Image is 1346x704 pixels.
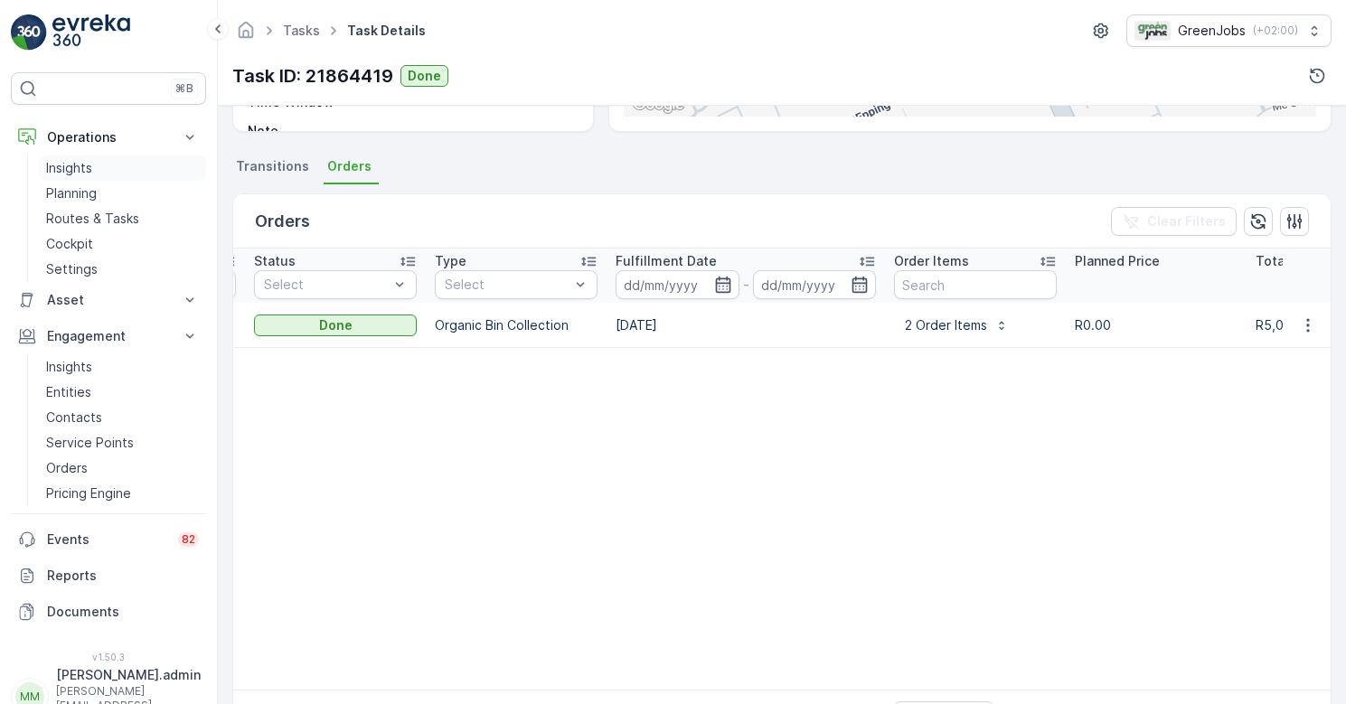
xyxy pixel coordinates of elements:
a: Contacts [39,405,206,430]
span: Orders [327,157,372,175]
button: Asset [11,282,206,318]
a: Entities [39,380,206,405]
p: Fulfillment Date [616,252,717,270]
img: Green_Jobs_Logo.png [1134,21,1171,41]
input: dd/mm/yyyy [616,270,739,299]
p: Organic Bin Collection [435,316,598,334]
p: Done [319,316,353,334]
p: Orders [46,459,88,477]
p: Settings [46,260,98,278]
td: [DATE] [607,303,885,348]
p: 82 [182,532,195,547]
a: Pricing Engine [39,481,206,506]
button: Done [254,314,417,336]
span: v 1.50.3 [11,652,206,662]
button: Operations [11,119,206,155]
button: Engagement [11,318,206,354]
p: Note [248,122,375,140]
p: Clear Filters [1147,212,1226,230]
a: Cockpit [39,231,206,257]
p: Done [408,67,441,85]
button: GreenJobs(+02:00) [1126,14,1332,47]
p: Planned Price [1075,252,1160,270]
a: Service Points [39,430,206,455]
a: Reports [11,558,206,594]
button: Done [400,65,448,87]
a: Tasks [283,23,320,38]
p: Select [445,276,569,294]
p: Events [47,530,167,549]
a: Insights [39,155,206,181]
p: Documents [47,603,199,621]
p: Contacts [46,408,102,427]
img: logo [11,14,47,51]
p: Insights [46,358,92,376]
p: Reports [47,567,199,585]
p: Asset [47,291,170,309]
input: dd/mm/yyyy [753,270,877,299]
span: Task Details [344,22,429,40]
p: Cockpit [46,235,93,253]
a: Orders [39,455,206,481]
p: ⌘B [175,81,193,96]
p: 2 Order Items [905,316,987,334]
p: Insights [46,159,92,177]
span: R5,031.00 [1256,317,1316,333]
span: R0.00 [1075,317,1111,333]
p: Pricing Engine [46,484,131,502]
a: Planning [39,181,206,206]
p: Planning [46,184,97,202]
img: logo_light-DOdMpM7g.png [52,14,130,51]
p: ( +02:00 ) [1253,23,1298,38]
p: Entities [46,383,91,401]
p: Operations [47,128,170,146]
a: Homepage [236,27,256,42]
p: Status [254,252,296,270]
p: Select [264,276,389,294]
p: Engagement [47,327,170,345]
p: Routes & Tasks [46,210,139,228]
input: Search [894,270,1057,299]
p: Type [435,252,466,270]
a: Documents [11,594,206,630]
p: GreenJobs [1178,22,1246,40]
a: Insights [39,354,206,380]
a: Routes & Tasks [39,206,206,231]
a: Settings [39,257,206,282]
span: Transitions [236,157,309,175]
p: - [382,122,574,140]
p: [PERSON_NAME].admin [56,666,201,684]
button: 2 Order Items [894,311,1020,340]
p: Task ID: 21864419 [232,62,393,89]
p: Service Points [46,434,134,452]
p: Order Items [894,252,969,270]
p: Orders [255,209,310,234]
button: Clear Filters [1111,207,1237,236]
p: - [743,274,749,296]
a: Events82 [11,521,206,558]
